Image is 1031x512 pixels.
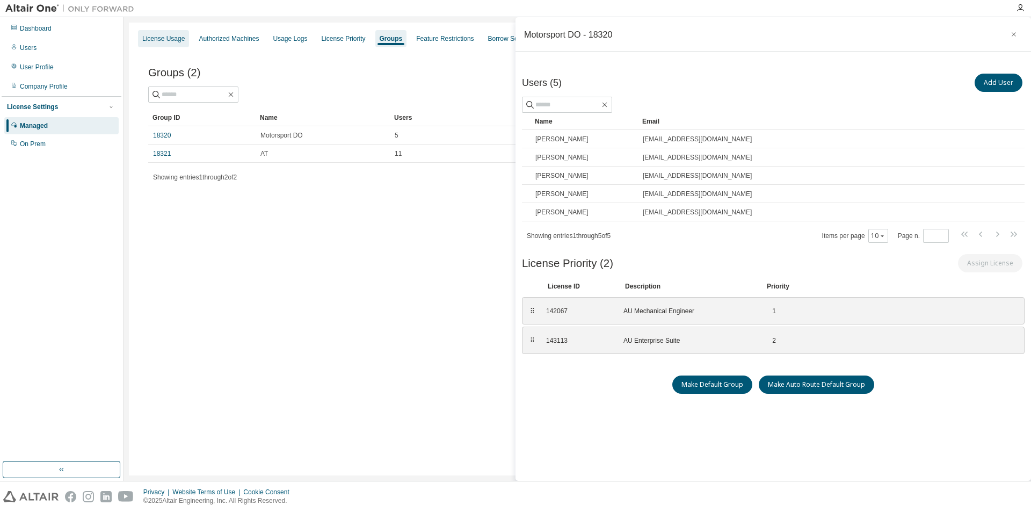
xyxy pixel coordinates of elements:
[153,109,251,126] div: Group ID
[535,153,589,162] span: [PERSON_NAME]
[199,34,259,43] div: Authorized Machines
[767,282,789,291] div: Priority
[898,229,949,243] span: Page n.
[20,24,52,33] div: Dashboard
[643,171,752,180] span: [EMAIL_ADDRESS][DOMAIN_NAME]
[546,307,611,315] div: 142067
[20,44,37,52] div: Users
[3,491,59,502] img: altair_logo.svg
[65,491,76,502] img: facebook.svg
[527,232,611,240] span: Showing entries 1 through 5 of 5
[273,34,307,43] div: Usage Logs
[142,34,185,43] div: License Usage
[395,131,398,140] span: 5
[395,149,402,158] span: 11
[522,257,613,270] span: License Priority (2)
[548,282,612,291] div: License ID
[260,131,303,140] span: Motorsport DO
[322,34,366,43] div: License Priority
[524,30,612,39] div: Motorsport DO - 18320
[148,67,200,79] span: Groups (2)
[260,149,268,158] span: AT
[975,74,1022,92] button: Add User
[535,208,589,217] span: [PERSON_NAME]
[260,109,386,126] div: Name
[172,488,243,496] div: Website Terms of Use
[529,307,535,315] div: ⠿
[394,109,976,126] div: Users
[118,491,134,502] img: youtube.svg
[623,307,752,315] div: AU Mechanical Engineer
[871,232,885,240] button: 10
[522,77,562,89] span: Users (5)
[20,121,48,130] div: Managed
[535,113,634,130] div: Name
[143,488,172,496] div: Privacy
[5,3,140,14] img: Altair One
[643,190,752,198] span: [EMAIL_ADDRESS][DOMAIN_NAME]
[546,336,611,345] div: 143113
[529,336,535,345] div: ⠿
[535,135,589,143] span: [PERSON_NAME]
[416,34,474,43] div: Feature Restrictions
[243,488,295,496] div: Cookie Consent
[380,34,403,43] div: Groups
[623,336,752,345] div: AU Enterprise Suite
[20,82,68,91] div: Company Profile
[672,376,752,394] button: Make Default Group
[643,153,752,162] span: [EMAIL_ADDRESS][DOMAIN_NAME]
[765,307,776,315] div: 1
[642,113,1003,130] div: Email
[153,174,237,181] span: Showing entries 1 through 2 of 2
[765,336,776,345] div: 2
[625,282,754,291] div: Description
[535,171,589,180] span: [PERSON_NAME]
[643,135,752,143] span: [EMAIL_ADDRESS][DOMAIN_NAME]
[958,254,1022,272] button: Assign License
[83,491,94,502] img: instagram.svg
[153,131,171,140] a: 18320
[759,376,874,394] button: Make Auto Route Default Group
[20,140,46,148] div: On Prem
[7,103,58,111] div: License Settings
[153,149,171,158] a: 18321
[100,491,112,502] img: linkedin.svg
[822,229,888,243] span: Items per page
[535,190,589,198] span: [PERSON_NAME]
[488,34,534,43] div: Borrow Settings
[143,496,296,506] p: © 2025 Altair Engineering, Inc. All Rights Reserved.
[20,63,54,71] div: User Profile
[643,208,752,217] span: [EMAIL_ADDRESS][DOMAIN_NAME]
